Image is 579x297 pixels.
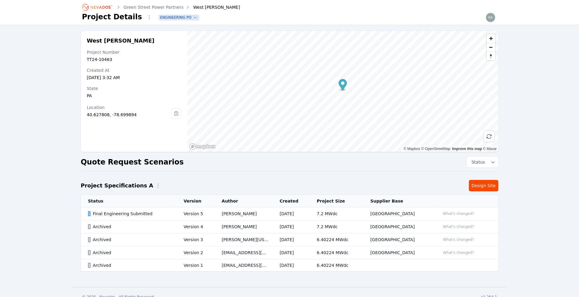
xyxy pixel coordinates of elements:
[469,159,485,165] span: Status
[82,2,240,12] nav: Breadcrumb
[310,207,363,220] td: 7.2 MWdc
[483,147,497,151] a: Maxar
[81,220,498,233] tr: ArchivedVersion 4[PERSON_NAME][DATE]7.2 MWdc[GEOGRAPHIC_DATA]What's changed?
[87,75,182,81] div: [DATE] 3:32 AM
[88,237,173,243] div: Archived
[215,246,272,259] td: [EMAIL_ADDRESS][DOMAIN_NAME]
[124,4,184,10] a: Green Street Power Partners
[185,4,240,10] div: West [PERSON_NAME]
[87,49,182,55] div: Project Number
[215,259,272,272] td: [EMAIL_ADDRESS][DOMAIN_NAME]
[87,67,182,73] div: Created At
[272,233,310,246] td: [DATE]
[87,112,171,118] div: 40.627808, -78.699894
[159,15,199,20] button: Engineering PO
[81,157,184,167] h2: Quote Request Scenarios
[88,224,173,230] div: Archived
[81,259,498,272] tr: ArchivedVersion 1[EMAIL_ADDRESS][DOMAIN_NAME][DATE]6.40224 MWdc
[363,195,433,207] th: Supplier Base
[272,195,310,207] th: Created
[87,104,171,110] div: Location
[81,195,177,207] th: Status
[363,246,433,259] td: [GEOGRAPHIC_DATA]
[339,79,347,91] div: Map marker
[215,233,272,246] td: [PERSON_NAME][US_STATE]
[272,207,310,220] td: [DATE]
[176,207,214,220] td: Version 5
[272,259,310,272] td: [DATE]
[272,246,310,259] td: [DATE]
[215,195,272,207] th: Author
[189,143,216,150] a: Mapbox homepage
[404,147,420,151] a: Mapbox
[215,207,272,220] td: [PERSON_NAME]
[310,233,363,246] td: 6.40224 MWdc
[487,52,495,60] button: Reset bearing to north
[176,259,214,272] td: Version 1
[87,37,182,44] h2: West [PERSON_NAME]
[440,249,477,256] button: What's changed?
[421,147,450,151] a: OpenStreetMap
[88,250,173,256] div: Archived
[440,236,477,243] button: What's changed?
[176,246,214,259] td: Version 2
[487,43,495,52] button: Zoom out
[467,157,498,168] button: Status
[440,223,477,230] button: What's changed?
[81,246,498,259] tr: ArchivedVersion 2[EMAIL_ADDRESS][DOMAIN_NAME][DATE]6.40224 MWdc[GEOGRAPHIC_DATA]What's changed?
[363,220,433,233] td: [GEOGRAPHIC_DATA]
[187,31,498,152] canvas: Map
[81,233,498,246] tr: ArchivedVersion 3[PERSON_NAME][US_STATE][DATE]6.40224 MWdc[GEOGRAPHIC_DATA]What's changed?
[486,13,495,22] img: raymond.aber@nevados.solar
[87,85,182,91] div: State
[81,181,153,190] h2: Project Specifications A
[452,147,482,151] a: Improve this map
[487,34,495,43] button: Zoom in
[87,93,182,99] div: PA
[469,180,498,191] a: Design Site
[310,259,363,272] td: 6.40224 MWdc
[310,246,363,259] td: 6.40224 MWdc
[176,233,214,246] td: Version 3
[176,220,214,233] td: Version 4
[176,195,214,207] th: Version
[363,207,433,220] td: [GEOGRAPHIC_DATA]
[82,12,142,22] h1: Project Details
[310,220,363,233] td: 7.2 MWdc
[440,210,477,217] button: What's changed?
[81,207,498,220] tr: Final Engineering SubmittedVersion 5[PERSON_NAME][DATE]7.2 MWdc[GEOGRAPHIC_DATA]What's changed?
[272,220,310,233] td: [DATE]
[215,220,272,233] td: [PERSON_NAME]
[363,233,433,246] td: [GEOGRAPHIC_DATA]
[310,195,363,207] th: Project Size
[88,262,173,268] div: Archived
[88,211,173,217] div: Final Engineering Submitted
[87,56,182,62] div: TT24-10463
